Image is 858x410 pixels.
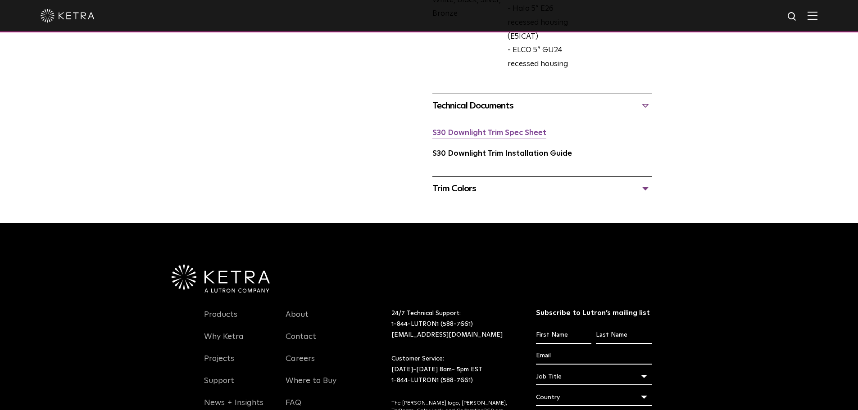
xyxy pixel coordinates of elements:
a: Products [204,310,237,330]
div: Technical Documents [432,99,652,113]
img: Hamburger%20Nav.svg [808,11,817,20]
a: About [286,310,309,330]
img: Ketra-aLutronCo_White_RGB [172,265,270,293]
a: Support [204,376,234,396]
a: Careers [286,354,315,374]
div: Job Title [536,368,652,385]
a: S30 Downlight Trim Installation Guide [432,150,572,158]
img: ketra-logo-2019-white [41,9,95,23]
h3: Subscribe to Lutron’s mailing list [536,308,652,318]
img: search icon [787,11,798,23]
a: Where to Buy [286,376,336,396]
a: Why Ketra [204,332,244,352]
p: 24/7 Technical Support: [391,308,513,340]
input: Last Name [596,327,651,344]
a: [EMAIL_ADDRESS][DOMAIN_NAME] [391,332,503,338]
a: 1-844-LUTRON1 (588-7661) [391,321,473,327]
a: Projects [204,354,234,374]
p: Customer Service: [DATE]-[DATE] 8am- 5pm EST [391,354,513,386]
a: Contact [286,332,316,352]
a: S30 Downlight Trim Spec Sheet [432,129,546,137]
input: Email [536,347,652,365]
input: First Name [536,327,591,344]
div: Country [536,389,652,406]
div: Trim Colors [432,181,652,196]
a: 1-844-LUTRON1 (588-7661) [391,377,473,383]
